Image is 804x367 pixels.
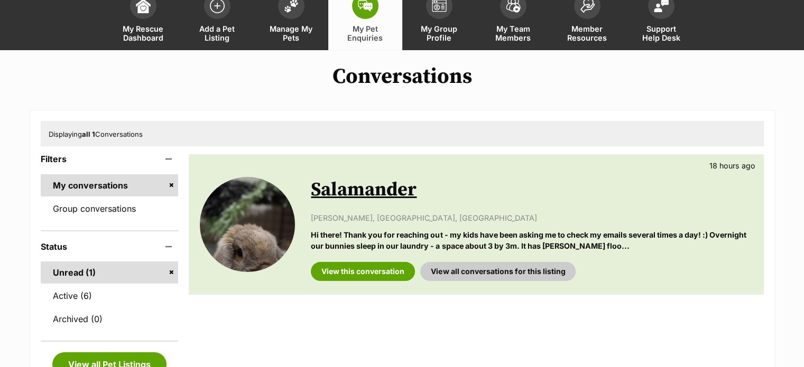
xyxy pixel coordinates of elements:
[311,178,417,202] a: Salamander
[637,24,685,42] span: Support Help Desk
[311,262,415,281] a: View this conversation
[41,285,179,307] a: Active (6)
[415,24,463,42] span: My Group Profile
[41,242,179,251] header: Status
[41,174,179,196] a: My conversations
[119,24,167,42] span: My Rescue Dashboard
[49,130,143,138] span: Displaying Conversations
[341,24,389,42] span: My Pet Enquiries
[41,197,179,220] a: Group conversations
[41,261,179,284] a: Unread (1)
[709,160,755,171] p: 18 hours ago
[200,177,295,272] img: Salamander
[41,154,179,164] header: Filters
[489,24,537,42] span: My Team Members
[41,308,179,330] a: Archived (0)
[311,212,752,223] p: [PERSON_NAME], [GEOGRAPHIC_DATA], [GEOGRAPHIC_DATA]
[563,24,611,42] span: Member Resources
[193,24,241,42] span: Add a Pet Listing
[420,262,576,281] a: View all conversations for this listing
[311,229,752,252] p: Hi there! Thank you for reaching out - my kids have been asking me to check my emails several tim...
[82,130,95,138] strong: all 1
[267,24,315,42] span: Manage My Pets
